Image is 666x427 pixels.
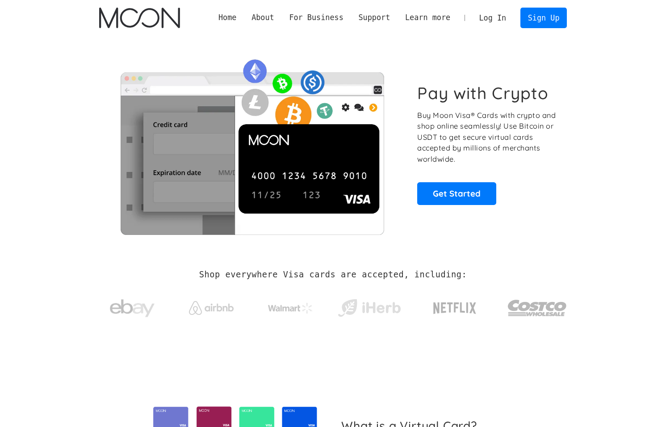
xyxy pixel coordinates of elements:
[99,285,166,327] a: ebay
[417,110,557,165] p: Buy Moon Visa® Cards with crypto and shop online seamlessly! Use Bitcoin or USDT to get secure vi...
[99,8,180,28] img: Moon Logo
[244,12,281,23] div: About
[99,53,405,234] img: Moon Cards let you spend your crypto anywhere Visa is accepted.
[415,288,495,324] a: Netflix
[282,12,351,23] div: For Business
[405,12,450,23] div: Learn more
[398,12,458,23] div: Learn more
[199,270,467,280] h2: Shop everywhere Visa cards are accepted, including:
[432,297,477,319] img: Netflix
[189,301,234,315] img: Airbnb
[99,8,180,28] a: home
[251,12,274,23] div: About
[257,294,323,318] a: Walmart
[507,282,567,329] a: Costco
[520,8,567,28] a: Sign Up
[417,83,549,103] h1: Pay with Crypto
[358,12,390,23] div: Support
[110,294,155,322] img: ebay
[268,303,313,314] img: Walmart
[417,182,496,205] a: Get Started
[178,292,244,319] a: Airbnb
[336,297,402,320] img: iHerb
[507,291,567,325] img: Costco
[289,12,343,23] div: For Business
[336,288,402,324] a: iHerb
[351,12,398,23] div: Support
[472,8,514,28] a: Log In
[211,12,244,23] a: Home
